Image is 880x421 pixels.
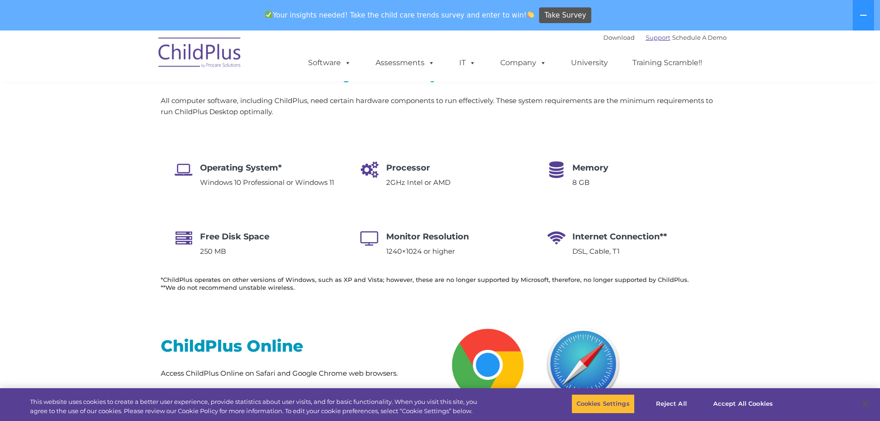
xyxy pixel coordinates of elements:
span: Memory [572,163,608,173]
a: Assessments [366,54,444,72]
button: Close [855,394,875,414]
span: Your insights needed! Take the child care trends survey and enter to win! [261,6,538,24]
span: Monitor Resolution [386,232,469,242]
a: Take Survey [539,7,591,24]
img: ✅ [265,11,272,18]
span: Free Disk Space [200,232,269,242]
img: 👏 [527,11,534,18]
span: 1240×1024 or higher [386,247,455,256]
h2: ChildPlus Online [161,336,433,356]
button: Cookies Settings [571,394,635,414]
img: ChildPlus by Procare Solutions [154,31,246,77]
img: Safari [542,324,624,406]
a: University [562,54,617,72]
span: Phone number [279,92,319,98]
p: Windows 10 Professional or Windows 11 [200,177,334,188]
a: Company [491,54,556,72]
a: Download [603,34,635,41]
button: Accept All Cookies [708,394,778,414]
img: Chrome [447,324,529,406]
a: Support [646,34,670,41]
span: Processor [386,163,430,173]
span: Last name [279,54,308,61]
a: Software [299,54,360,72]
font: | [603,34,727,41]
span: Internet Connection** [572,232,667,242]
div: This website uses cookies to create a better user experience, provide statistics about user visit... [30,397,484,415]
span: 2GHz Intel or AMD [386,178,450,187]
button: Reject All [643,394,700,414]
span: Access ChildPlus Online on Safari and Google Chrome web browsers. [161,369,398,378]
span: 8 GB [572,178,589,187]
a: Training Scramble!! [623,54,711,72]
a: IT [450,54,485,72]
p: All computer software, including ChildPlus, need certain hardware components to run effectively. ... [161,95,720,117]
a: Schedule A Demo [672,34,727,41]
span: Take Survey [545,7,586,24]
h6: *ChildPlus operates on other versions of Windows, such as XP and Vista; however, these are no lon... [161,276,720,292]
span: 250 MB [200,247,226,256]
span: DSL, Cable, T1 [572,247,619,256]
h4: Operating System* [200,161,334,174]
